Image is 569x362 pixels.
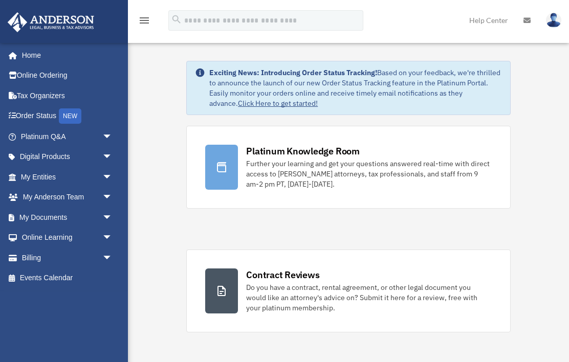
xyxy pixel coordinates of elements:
[7,247,128,268] a: Billingarrow_drop_down
[59,108,81,124] div: NEW
[7,207,128,228] a: My Documentsarrow_drop_down
[7,268,128,288] a: Events Calendar
[7,85,128,106] a: Tax Organizers
[209,68,377,77] strong: Exciting News: Introducing Order Status Tracking!
[209,67,502,108] div: Based on your feedback, we're thrilled to announce the launch of our new Order Status Tracking fe...
[7,126,128,147] a: Platinum Q&Aarrow_drop_down
[7,187,128,208] a: My Anderson Teamarrow_drop_down
[138,14,150,27] i: menu
[7,65,128,86] a: Online Ordering
[246,159,492,189] div: Further your learning and get your questions answered real-time with direct access to [PERSON_NAM...
[246,145,360,157] div: Platinum Knowledge Room
[546,13,561,28] img: User Pic
[102,167,123,188] span: arrow_drop_down
[102,247,123,268] span: arrow_drop_down
[238,99,318,108] a: Click Here to get started!
[102,126,123,147] span: arrow_drop_down
[102,187,123,208] span: arrow_drop_down
[7,228,128,248] a: Online Learningarrow_drop_down
[246,282,492,313] div: Do you have a contract, rental agreement, or other legal document you would like an attorney's ad...
[186,250,511,332] a: Contract Reviews Do you have a contract, rental agreement, or other legal document you would like...
[7,45,123,65] a: Home
[102,228,123,248] span: arrow_drop_down
[171,14,182,25] i: search
[246,268,319,281] div: Contract Reviews
[7,106,128,127] a: Order StatusNEW
[186,126,511,209] a: Platinum Knowledge Room Further your learning and get your questions answered real-time with dire...
[102,147,123,168] span: arrow_drop_down
[138,18,150,27] a: menu
[102,207,123,228] span: arrow_drop_down
[7,167,128,187] a: My Entitiesarrow_drop_down
[5,12,97,32] img: Anderson Advisors Platinum Portal
[7,147,128,167] a: Digital Productsarrow_drop_down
